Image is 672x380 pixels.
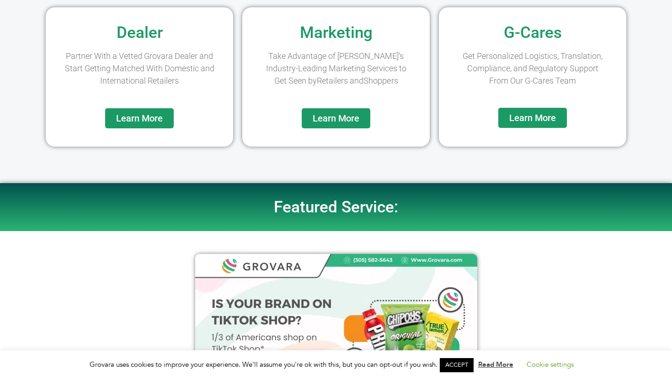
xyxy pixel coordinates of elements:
[50,25,229,41] h2: Dealer
[440,358,474,372] a: ACCEPT
[75,199,597,215] h2: Featured Service:
[64,50,215,87] p: Partner With a Vetted Grovara Dealer and Start Getting Matched With Domestic and International Re...
[313,114,359,123] span: Learn More
[498,108,567,128] a: Learn More
[105,108,174,128] a: Learn More
[302,108,370,128] a: Learn More
[261,50,411,87] p: Take Advantage of [PERSON_NAME]’s Industry-Leading Marketing Services to Get Seen by
[116,114,163,123] span: Learn More
[247,25,425,41] h2: Marketing
[509,113,556,122] span: Learn More
[478,360,513,369] a: Read More
[457,50,608,87] p: Get Personalized Logistics, Translation, Compliance, and Regulatory Support From Our G-Cares Team
[527,360,574,369] a: Cookie settings
[90,360,583,369] span: Grovara uses cookies to improve your experience. We'll assume you're ok with this, but you can op...
[317,76,363,85] span: Retailers and
[443,25,622,41] h2: G-Cares
[363,76,398,85] span: Shoppers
